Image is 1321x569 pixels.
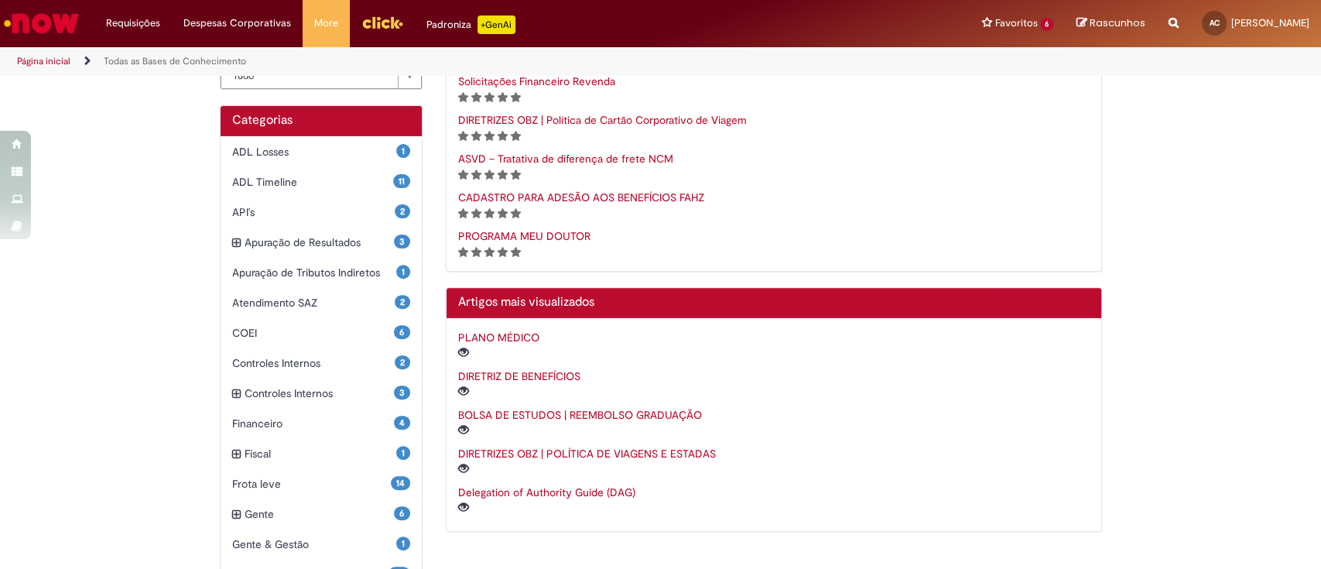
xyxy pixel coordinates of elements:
span: 1 [396,144,410,158]
a: ASVD – Tratativa de diferença de frete NCM [458,152,673,166]
i: 4 [498,92,508,103]
div: Padroniza [426,15,515,34]
div: 1 Apuração de Tributos Indiretos [221,257,423,288]
div: 6 COEI [221,317,423,348]
div: 4 Financeiro [221,408,423,439]
span: Classificação de artigo - Somente leitura [458,129,521,142]
div: 1 Gente & Gestão [221,529,423,560]
span: Gente [245,506,395,522]
span: 14 [391,476,410,490]
div: expandir categoria Controles Internos 3 Controles Internos [221,378,423,409]
a: Solicitações Financeiro Revenda [458,74,615,88]
img: ServiceNow [2,8,81,39]
span: Gente & Gestão [232,536,397,552]
i: 1 [458,92,468,103]
a: Delegation of Authority Guide (DAG) [458,485,635,499]
a: PLANO MÉDICO [458,331,539,344]
i: expandir categoria Fiscal [232,446,241,463]
span: 1 [396,536,410,550]
img: click_logo_yellow_360x200.png [361,11,403,34]
div: 14 Frota leve [221,468,423,499]
span: Despesas Corporativas [183,15,291,31]
a: DIRETRIZES OBZ | Política de Cartão Corporativo de Viagem [458,113,747,127]
i: expandir categoria Apuração de Resultados [232,235,241,252]
span: 3 [394,235,410,249]
h1: Categorias [232,114,411,128]
span: 11 [393,174,410,188]
div: expandir categoria Gente 6 Gente [221,499,423,530]
span: Classificação de artigo - Somente leitura [458,245,521,259]
span: Requisições [106,15,160,31]
span: 1 [396,265,410,279]
span: Fiscal [245,446,397,461]
span: Tudo [233,63,391,88]
span: Apuração de Tributos Indiretos [232,265,397,280]
div: 2 Controles Internos [221,348,423,379]
span: ADL Timeline [232,174,394,190]
a: Tudo [221,63,423,89]
span: [PERSON_NAME] [1231,16,1309,29]
span: More [314,15,338,31]
a: CADASTRO PARA ADESÃO AOS BENEFÍCIOS FAHZ [458,190,704,204]
span: API's [232,204,395,220]
span: Financeiro [232,416,395,431]
div: expandir categoria Fiscal 1 Fiscal [221,438,423,469]
span: Classificação de artigo - Somente leitura [458,167,521,181]
span: 1 [396,446,410,460]
a: Página inicial [17,55,70,67]
i: 1 [458,247,468,258]
i: expandir categoria Controles Internos [232,386,241,403]
h2: Artigos mais visualizados [458,296,1090,310]
i: 5 [511,208,521,219]
i: 1 [458,170,468,180]
div: 11 ADL Timeline [221,166,423,197]
i: 3 [484,170,495,180]
i: 3 [484,247,495,258]
i: 2 [471,92,481,103]
div: 1 ADL Losses [221,136,423,167]
span: Apuração de Resultados [245,235,395,250]
span: ADL Losses [232,144,397,159]
i: 1 [458,208,468,219]
i: 5 [511,131,521,142]
a: BOLSA DE ESTUDOS | REEMBOLSO GRADUAÇÃO [458,408,702,422]
i: 5 [511,170,521,180]
i: 2 [471,131,481,142]
span: COEI [232,325,395,341]
span: Rascunhos [1090,15,1145,30]
span: Classificação de artigo - Somente leitura [458,206,521,220]
div: 2 API's [221,197,423,228]
span: Controles Internos [232,355,395,371]
i: expandir categoria Gente [232,506,241,523]
ul: Trilhas de página [12,47,869,76]
span: 6 [1040,18,1053,31]
span: 2 [395,355,410,369]
span: 2 [395,295,410,309]
i: 3 [484,131,495,142]
span: AC [1210,18,1220,28]
a: Rascunhos [1076,16,1145,31]
div: expandir categoria Apuração de Resultados 3 Apuração de Resultados [221,227,423,258]
a: DIRETRIZ DE BENEFÍCIOS [458,369,580,383]
span: 3 [394,386,410,399]
span: Frota leve [232,476,392,492]
i: 3 [484,92,495,103]
i: 5 [511,247,521,258]
a: Todas as Bases de Conhecimento [104,55,246,67]
i: 2 [471,170,481,180]
div: Bases de Conhecimento [221,62,423,89]
i: 5 [511,92,521,103]
span: 2 [395,204,410,218]
span: Controles Internos [245,386,395,401]
span: 4 [394,416,410,430]
i: 4 [498,170,508,180]
span: 6 [394,506,410,520]
p: +GenAi [477,15,515,34]
a: DIRETRIZES OBZ | POLÍTICA DE VIAGENS E ESTADAS [458,447,716,461]
i: 1 [458,131,468,142]
i: 4 [498,208,508,219]
i: 3 [484,208,495,219]
span: Atendimento SAZ [232,295,395,310]
i: 4 [498,247,508,258]
a: PROGRAMA MEU DOUTOR [458,229,590,243]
